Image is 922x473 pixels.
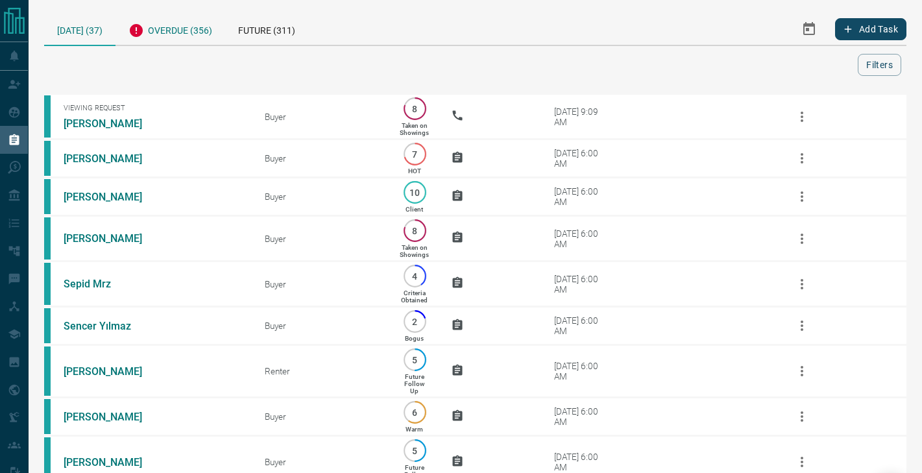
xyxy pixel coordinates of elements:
div: condos.ca [44,217,51,260]
p: 6 [410,407,420,417]
a: [PERSON_NAME] [64,232,161,245]
button: Select Date Range [794,14,825,45]
div: condos.ca [44,263,51,305]
div: Buyer [265,279,378,289]
div: Buyer [265,234,378,244]
div: Buyer [265,191,378,202]
div: [DATE] 6:00 AM [554,228,609,249]
div: [DATE] 6:00 AM [554,315,609,336]
div: Renter [265,366,378,376]
a: [PERSON_NAME] [64,456,161,468]
p: 8 [410,226,420,236]
div: Buyer [265,153,378,164]
p: Client [406,206,423,213]
div: condos.ca [44,141,51,176]
button: Add Task [835,18,906,40]
p: 7 [410,149,420,159]
div: Buyer [265,321,378,331]
p: 10 [410,188,420,197]
p: Future Follow Up [404,373,424,394]
p: Criteria Obtained [401,289,428,304]
div: Buyer [265,411,378,422]
div: [DATE] 6:00 AM [554,148,609,169]
div: [DATE] 9:09 AM [554,106,609,127]
p: 8 [410,104,420,114]
div: [DATE] 6:00 AM [554,186,609,207]
div: [DATE] 6:00 AM [554,274,609,295]
a: [PERSON_NAME] [64,191,161,203]
div: Overdue (356) [115,13,225,45]
p: 2 [410,317,420,326]
button: Filters [858,54,901,76]
a: [PERSON_NAME] [64,117,161,130]
div: Buyer [265,457,378,467]
p: Bogus [405,335,424,342]
div: Future (311) [225,13,308,45]
p: Taken on Showings [400,122,429,136]
a: Sepid Mrz [64,278,161,290]
p: HOT [408,167,421,175]
div: condos.ca [44,399,51,434]
p: 5 [410,355,420,365]
div: [DATE] 6:00 AM [554,452,609,472]
a: [PERSON_NAME] [64,365,161,378]
p: Warm [406,426,423,433]
div: condos.ca [44,346,51,396]
div: Buyer [265,112,378,122]
div: [DATE] 6:00 AM [554,406,609,427]
a: [PERSON_NAME] [64,152,161,165]
div: [DATE] 6:00 AM [554,361,609,382]
p: 5 [410,446,420,455]
span: Viewing Request [64,104,245,112]
div: condos.ca [44,179,51,214]
a: [PERSON_NAME] [64,411,161,423]
p: Taken on Showings [400,244,429,258]
p: 4 [410,271,420,281]
div: [DATE] (37) [44,13,115,46]
div: condos.ca [44,308,51,343]
a: Sencer Yılmaz [64,320,161,332]
div: condos.ca [44,95,51,138]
